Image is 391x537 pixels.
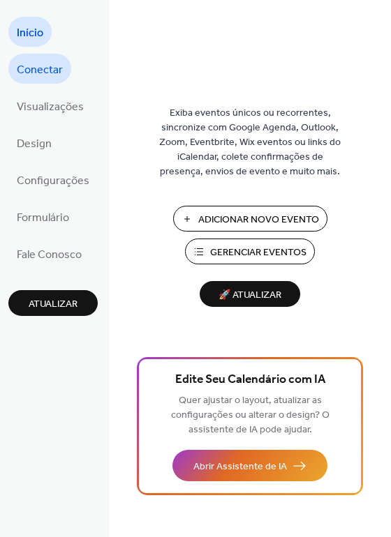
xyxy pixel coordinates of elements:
[8,128,60,158] a: Design
[17,59,63,81] span: Conectar
[171,391,330,439] span: Quer ajustar o layout, atualizar as configurações ou alterar o design? O assistente de IA pode aj...
[17,207,69,229] span: Formulário
[8,202,78,232] a: Formulário
[8,54,71,84] a: Conectar
[193,460,287,474] span: Abrir Assistente de IA
[17,96,84,118] span: Visualizações
[210,245,307,260] span: Gerenciar Eventos
[173,206,327,232] button: Adicionar Novo Evento
[156,106,344,179] span: Exiba eventos únicos ou recorrentes, sincronize com Google Agenda, Outlook, Zoom, Eventbrite, Wix...
[175,370,325,390] span: Edite Seu Calendário com IA
[17,133,52,155] span: Design
[29,297,78,312] span: Atualizar
[8,165,98,195] a: Configurações
[208,286,292,305] span: 🚀 Atualizar
[8,290,98,316] button: Atualizar
[200,281,300,307] button: 🚀 Atualizar
[185,239,315,264] button: Gerenciar Eventos
[17,244,82,266] span: Fale Conosco
[8,91,92,121] a: Visualizações
[17,22,43,44] span: Início
[172,450,327,481] button: Abrir Assistente de IA
[8,17,52,47] a: Início
[8,239,90,268] a: Fale Conosco
[17,170,89,192] span: Configurações
[198,213,319,227] span: Adicionar Novo Evento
